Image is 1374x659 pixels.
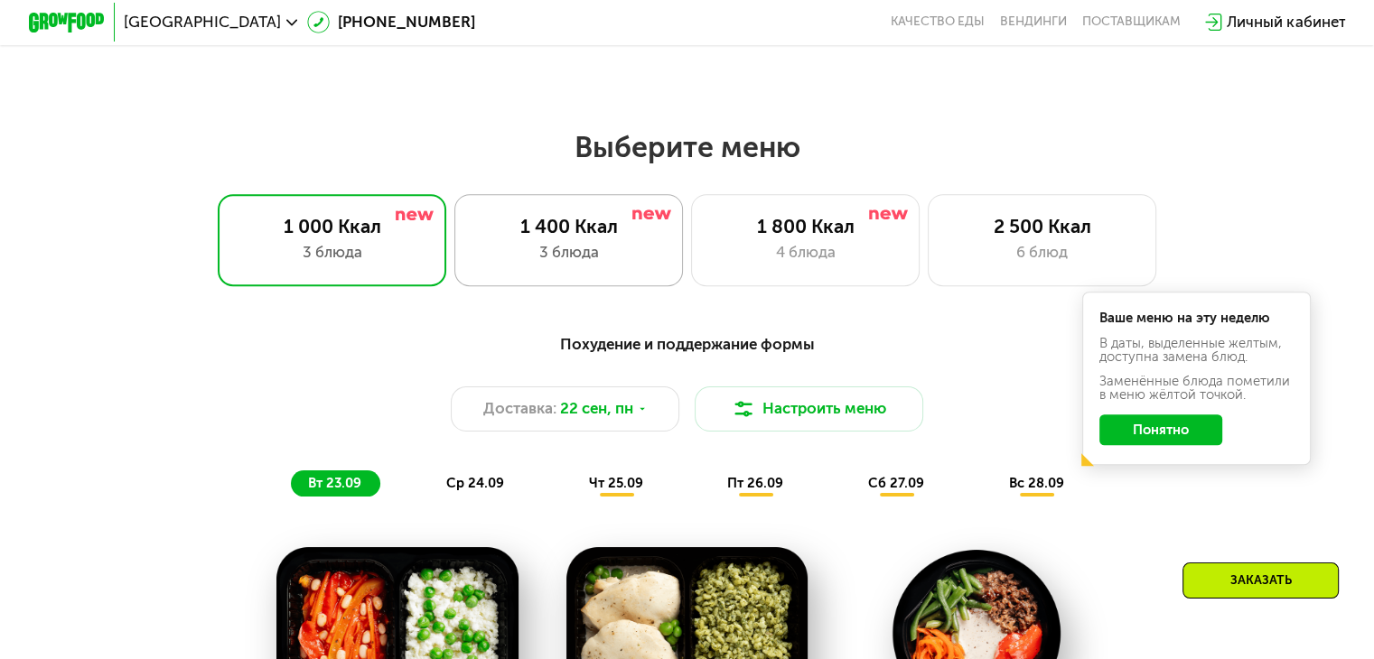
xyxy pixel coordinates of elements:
div: 1 000 Ккал [238,215,426,237]
div: 3 блюда [474,241,663,264]
span: Доставка: [483,397,556,420]
span: вт 23.09 [308,475,361,491]
span: сб 27.09 [868,475,924,491]
div: Похудение и поддержание формы [122,332,1252,356]
div: поставщикам [1082,14,1181,30]
div: 3 блюда [238,241,426,264]
div: Личный кабинет [1227,11,1345,33]
span: чт 25.09 [589,475,643,491]
h2: Выберите меню [61,129,1313,165]
div: Заменённые блюда пометили в меню жёлтой точкой. [1099,375,1295,402]
div: Заказать [1182,562,1339,599]
button: Понятно [1099,414,1222,445]
span: ср 24.09 [446,475,504,491]
div: 2 500 Ккал [948,215,1136,237]
span: вс 28.09 [1009,475,1064,491]
a: Вендинги [1000,14,1067,30]
div: 4 блюда [711,241,900,264]
button: Настроить меню [695,386,924,432]
span: [GEOGRAPHIC_DATA] [124,14,281,30]
a: [PHONE_NUMBER] [307,11,475,33]
a: Качество еды [891,14,985,30]
div: 6 блюд [948,241,1136,264]
span: 22 сен, пн [560,397,633,420]
div: 1 800 Ккал [711,215,900,237]
div: 1 400 Ккал [474,215,663,237]
span: пт 26.09 [727,475,783,491]
div: В даты, выделенные желтым, доступна замена блюд. [1099,337,1295,364]
div: Ваше меню на эту неделю [1099,311,1295,325]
